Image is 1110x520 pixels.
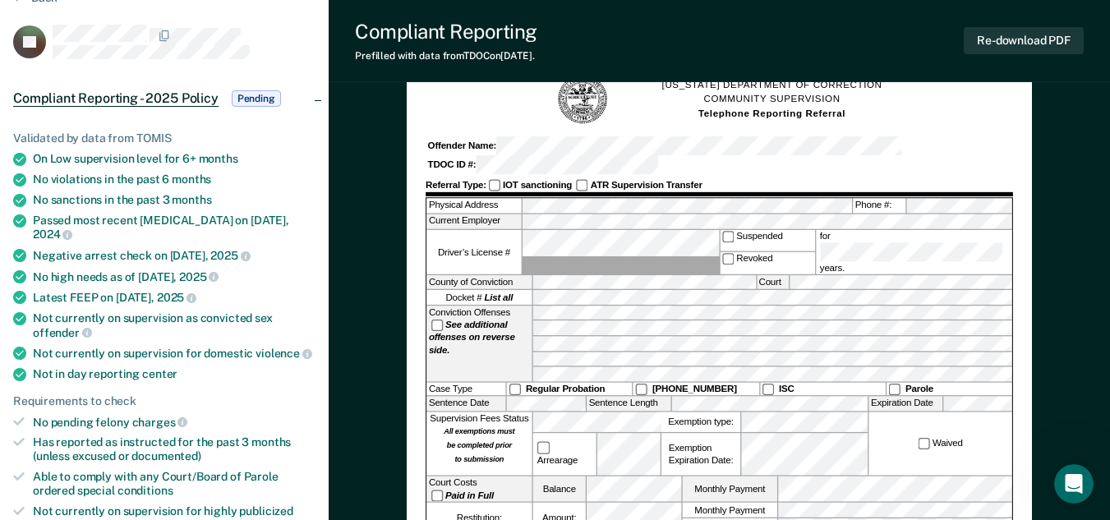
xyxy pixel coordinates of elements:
[33,193,315,207] div: No sanctions in the past 3
[779,384,795,394] strong: ISC
[429,320,515,356] strong: See additional offenses on reverse side.
[33,367,315,381] div: Not in day reporting
[446,291,514,303] span: Docket #
[355,50,537,62] div: Prefilled with data from TDOC on [DATE] .
[131,449,200,462] span: documented)
[132,416,188,429] span: charges
[916,437,965,450] label: Waived
[820,242,1002,261] input: for years.
[964,27,1084,54] button: Re-download PDF
[652,384,737,394] strong: [PHONE_NUMBER]
[661,433,740,475] div: Exemption Expiration Date:
[918,438,930,450] input: Waived
[426,306,532,381] div: Conviction Offenses
[762,384,774,396] input: ISC
[869,397,943,411] label: Expiration Date
[210,249,250,262] span: 2025
[720,230,814,251] label: Suspended
[33,346,315,361] div: Not currently on supervision for domestic
[889,384,901,396] input: Parole
[117,484,173,497] span: conditions
[428,159,477,170] strong: TDOC ID #:
[662,78,882,121] h1: [US_STATE] DEPARTMENT OF CORRECTION COMMUNITY SUPERVISION
[426,179,486,190] strong: Referral Type:
[33,290,315,305] div: Latest FEEP on [DATE],
[526,384,605,394] strong: Regular Probation
[503,179,572,190] strong: IOT sanctioning
[431,320,444,332] input: See additional offenses on reverse side.
[535,441,594,467] label: Arrearage
[199,152,238,165] span: months
[172,193,211,206] span: months
[426,230,521,274] label: Driver’s License #
[537,442,550,454] input: Arrearage
[557,73,610,126] img: TN Seal
[13,90,219,107] span: Compliant Reporting - 2025 Policy
[445,490,494,500] strong: Paid in Full
[431,490,444,502] input: Paid in Full
[587,397,670,411] label: Sentence Length
[533,476,586,502] label: Balance
[426,476,532,502] div: Court Costs
[142,367,177,380] span: center
[484,292,513,303] strong: List all
[426,199,521,213] label: Physical Address
[428,140,497,151] strong: Offender Name:
[33,311,315,339] div: Not currently on supervision as convicted sex
[722,253,735,265] input: Revoked
[33,326,92,339] span: offender
[426,397,505,411] label: Sentence Date
[232,90,281,107] span: Pending
[33,415,315,430] div: No pending felony
[172,173,211,186] span: months
[1054,464,1094,504] iframe: Intercom live chat
[905,384,933,394] strong: Parole
[13,131,315,145] div: Validated by data from TOMIS
[33,248,315,263] div: Negative arrest check on [DATE],
[179,270,219,283] span: 2025
[33,173,315,186] div: No violations in the past 6
[33,269,315,284] div: No high needs as of [DATE],
[13,394,315,408] div: Requirements to check
[426,275,532,289] label: County of Conviction
[33,214,315,242] div: Passed most recent [MEDICAL_DATA] on [DATE],
[426,383,505,396] div: Case Type
[683,476,777,502] label: Monthly Payment
[256,347,312,360] span: violence
[722,231,735,243] input: Suspended
[33,435,315,463] div: Has reported as instructed for the past 3 months (unless excused or
[818,230,1010,274] label: for years.
[426,214,521,228] label: Current Employer
[157,291,196,304] span: 2025
[33,152,315,166] div: On Low supervision level for 6+
[509,384,521,396] input: Regular Probation
[635,384,647,396] input: [PHONE_NUMBER]
[661,412,740,431] label: Exemption type:
[698,108,845,118] strong: Telephone Reporting Referral
[757,275,788,289] label: Court
[683,503,777,517] label: Monthly Payment
[426,412,532,475] div: Supervision Fees Status
[591,179,702,190] strong: ATR Supervision Transfer
[489,179,501,191] input: IOT sanctioning
[576,179,588,191] input: ATR Supervision Transfer
[33,228,72,241] span: 2024
[33,470,315,498] div: Able to comply with any Court/Board of Parole ordered special
[444,426,514,463] strong: All exemptions must be completed prior to submission
[720,252,814,274] label: Revoked
[355,20,537,44] div: Compliant Reporting
[853,199,905,213] label: Phone #:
